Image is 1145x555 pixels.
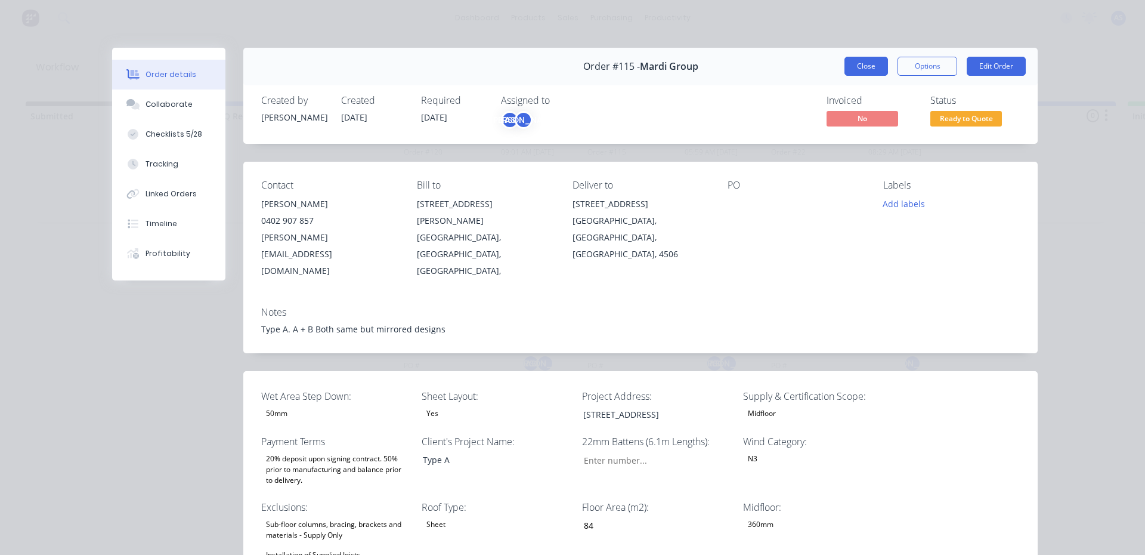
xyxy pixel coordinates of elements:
[930,111,1002,126] span: Ready to Quote
[261,212,398,229] div: 0402 907 857
[743,517,778,532] div: 360mm
[844,57,888,76] button: Close
[146,129,202,140] div: Checklists 5/28
[261,196,398,212] div: [PERSON_NAME]
[515,111,533,129] div: [PERSON_NAME]
[112,209,225,239] button: Timeline
[930,111,1002,129] button: Ready to Quote
[261,406,292,421] div: 50mm
[898,57,957,76] button: Options
[827,111,898,126] span: No
[827,95,916,106] div: Invoiced
[413,451,562,468] div: Type A
[743,434,892,449] label: Wind Category:
[501,95,620,106] div: Assigned to
[421,95,487,106] div: Required
[501,111,533,129] button: AS[PERSON_NAME]
[146,99,193,110] div: Collaborate
[261,451,410,488] div: 20% deposit upon signing contract. 50% prior to manufacturing and balance prior to delivery.
[883,180,1020,191] div: Labels
[261,307,1020,318] div: Notes
[261,229,398,279] div: [PERSON_NAME][EMAIL_ADDRESS][DOMAIN_NAME]
[146,69,196,80] div: Order details
[341,112,367,123] span: [DATE]
[112,149,225,179] button: Tracking
[261,434,410,449] label: Payment Terms
[743,451,762,467] div: N3
[582,434,731,449] label: 22mm Battens (6.1m Lengths):
[417,229,553,279] div: [GEOGRAPHIC_DATA], [GEOGRAPHIC_DATA], [GEOGRAPHIC_DATA],
[572,196,709,212] div: [STREET_ADDRESS]
[877,196,932,212] button: Add labels
[146,159,178,169] div: Tracking
[417,196,553,229] div: [STREET_ADDRESS][PERSON_NAME]
[261,500,410,514] label: Exclusions:
[728,180,864,191] div: PO
[422,389,571,403] label: Sheet Layout:
[930,95,1020,106] div: Status
[341,95,407,106] div: Created
[146,189,197,199] div: Linked Orders
[574,517,731,535] input: Enter number...
[582,389,731,403] label: Project Address:
[261,323,1020,335] div: Type A. A + B Both same but mirrored designs
[572,180,709,191] div: Deliver to
[261,517,410,543] div: Sub-floor columns, bracing, brackets and materials - Supply Only
[146,218,177,229] div: Timeline
[743,406,781,421] div: Midfloor
[261,196,398,279] div: [PERSON_NAME]0402 907 857[PERSON_NAME][EMAIL_ADDRESS][DOMAIN_NAME]
[261,95,327,106] div: Created by
[422,434,571,449] label: Client's Project Name:
[146,248,190,259] div: Profitability
[112,119,225,149] button: Checklists 5/28
[261,389,410,403] label: Wet Area Step Down:
[422,406,443,421] div: Yes
[574,451,731,469] input: Enter number...
[572,212,709,263] div: [GEOGRAPHIC_DATA], [GEOGRAPHIC_DATA], [GEOGRAPHIC_DATA], 4506
[583,61,640,72] span: Order #115 -
[112,60,225,90] button: Order details
[501,111,519,129] div: AS
[582,500,731,514] label: Floor Area (m2):
[743,389,892,403] label: Supply & Certification Scope:
[112,239,225,269] button: Profitability
[261,111,327,124] div: [PERSON_NAME]
[112,179,225,209] button: Linked Orders
[640,61,698,72] span: Mardi Group
[112,90,225,119] button: Collaborate
[422,517,450,532] div: Sheet
[743,500,892,514] label: Midfloor:
[417,196,553,279] div: [STREET_ADDRESS][PERSON_NAME][GEOGRAPHIC_DATA], [GEOGRAPHIC_DATA], [GEOGRAPHIC_DATA],
[261,180,398,191] div: Contact
[967,57,1026,76] button: Edit Order
[417,180,553,191] div: Bill to
[574,406,723,423] div: [STREET_ADDRESS]
[422,500,571,514] label: Roof Type:
[572,196,709,263] div: [STREET_ADDRESS][GEOGRAPHIC_DATA], [GEOGRAPHIC_DATA], [GEOGRAPHIC_DATA], 4506
[421,112,447,123] span: [DATE]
